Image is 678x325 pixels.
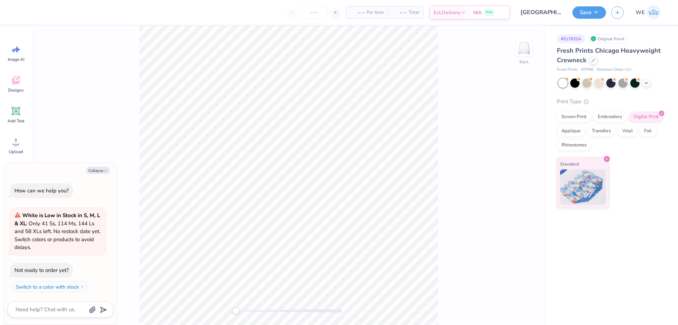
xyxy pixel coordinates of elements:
button: Collapse [86,167,110,174]
span: Upload [9,149,23,155]
a: WE [632,5,664,19]
input: Untitled Design [515,5,567,19]
div: Back [519,59,529,65]
img: Back [517,41,531,55]
div: Foil [640,126,656,137]
div: # 517632A [557,34,585,43]
span: – – [350,9,364,16]
span: Add Text [7,118,24,124]
div: Screen Print [557,112,591,122]
div: Accessibility label [232,307,239,314]
div: Not ready to order yet? [14,267,69,274]
span: Per Item [367,9,384,16]
button: Switch to a color with stock [12,281,88,292]
span: – – [392,9,406,16]
button: Save [572,6,606,19]
strong: White is Low in Stock in S, M, L & XL [14,212,100,227]
span: WE [636,8,645,17]
div: Vinyl [618,126,637,137]
span: Est. Delivery [434,9,460,16]
img: Switch to a color with stock [80,285,84,289]
span: N/A [473,9,482,16]
div: Original Proof [589,34,628,43]
span: : Only 41 Ss, 114 Ms, 144 Ls and 58 XLs left. No restock date yet. Switch colors or products to a... [14,212,100,251]
div: How can we help you? [14,187,69,194]
div: Embroidery [593,112,627,122]
input: – – [300,6,327,19]
img: Werrine Empeynado [647,5,661,19]
div: Rhinestones [557,140,591,151]
div: Transfers [587,126,615,137]
span: Free [486,10,493,15]
span: Total [409,9,419,16]
div: Applique [557,126,585,137]
span: Designs [8,87,24,93]
div: Digital Print [629,112,663,122]
span: Fresh Prints [557,67,578,73]
img: Standard [560,169,606,205]
span: Image AI [8,57,24,62]
span: Fresh Prints Chicago Heavyweight Crewneck [557,46,661,64]
span: # FP88 [581,67,593,73]
span: Minimum Order: 12 + [597,67,632,73]
span: Standard [560,160,579,168]
div: Print Type [557,98,664,106]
